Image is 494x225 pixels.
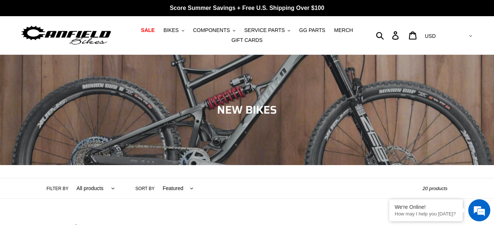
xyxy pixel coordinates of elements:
[47,185,69,192] label: Filter by
[164,27,179,33] span: BIKES
[231,37,263,43] span: GIFT CARDS
[244,27,285,33] span: SERVICE PARTS
[137,25,158,35] a: SALE
[193,27,230,33] span: COMPONENTS
[217,101,277,118] span: NEW BIKES
[299,27,325,33] span: GG PARTS
[395,211,457,217] p: How may I help you today?
[160,25,188,35] button: BIKES
[423,186,448,191] span: 20 products
[20,24,112,47] img: Canfield Bikes
[334,27,353,33] span: MERCH
[330,25,356,35] a: MERCH
[228,35,266,45] a: GIFT CARDS
[241,25,294,35] button: SERVICE PARTS
[395,204,457,210] div: We're Online!
[135,185,154,192] label: Sort by
[189,25,239,35] button: COMPONENTS
[141,27,154,33] span: SALE
[295,25,329,35] a: GG PARTS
